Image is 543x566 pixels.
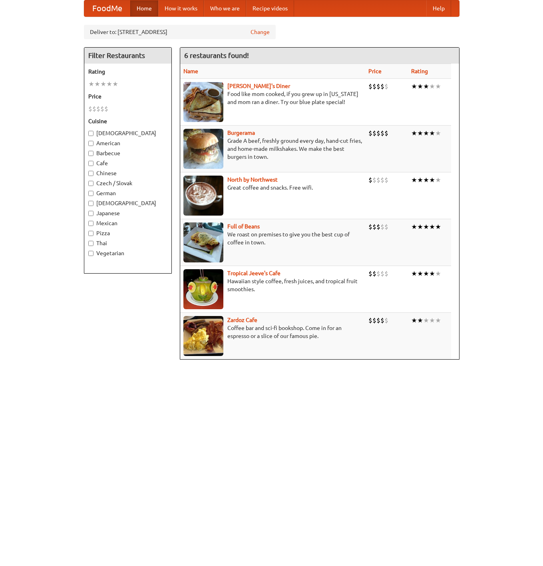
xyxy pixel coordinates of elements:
[88,131,93,136] input: [DEMOGRAPHIC_DATA]
[384,82,388,91] li: $
[88,68,167,76] h5: Rating
[227,223,260,230] a: Full of Beans
[130,0,158,16] a: Home
[183,82,223,122] img: sallys.jpg
[411,222,417,231] li: ★
[372,82,376,91] li: $
[88,211,93,216] input: Japanese
[411,316,417,325] li: ★
[100,104,104,113] li: $
[411,129,417,138] li: ★
[227,130,255,136] a: Burgerama
[96,104,100,113] li: $
[376,316,380,325] li: $
[429,129,435,138] li: ★
[183,277,362,293] p: Hawaiian style coffee, fresh juices, and tropical fruit smoothies.
[88,159,167,167] label: Cafe
[368,82,372,91] li: $
[429,82,435,91] li: ★
[84,25,276,39] div: Deliver to: [STREET_ADDRESS]
[423,129,429,138] li: ★
[372,129,376,138] li: $
[88,80,94,88] li: ★
[380,176,384,184] li: $
[183,129,223,169] img: burgerama.jpg
[423,82,429,91] li: ★
[417,129,423,138] li: ★
[183,68,198,74] a: Name
[88,92,167,100] h5: Price
[372,222,376,231] li: $
[88,239,167,247] label: Thai
[183,222,223,262] img: beans.jpg
[372,176,376,184] li: $
[88,219,167,227] label: Mexican
[417,316,423,325] li: ★
[227,83,290,89] b: [PERSON_NAME]'s Diner
[384,222,388,231] li: $
[376,269,380,278] li: $
[88,221,93,226] input: Mexican
[251,28,270,36] a: Change
[183,316,223,356] img: zardoz.jpg
[429,316,435,325] li: ★
[435,176,441,184] li: ★
[435,129,441,138] li: ★
[411,176,417,184] li: ★
[183,137,362,161] p: Grade A beef, freshly ground every day, hand-cut fries, and home-made milkshakes. We make the bes...
[88,117,167,125] h5: Cuisine
[88,241,93,246] input: Thai
[104,104,108,113] li: $
[158,0,204,16] a: How it works
[376,176,380,184] li: $
[94,80,100,88] li: ★
[183,269,223,309] img: jeeves.jpg
[426,0,451,16] a: Help
[88,189,167,197] label: German
[417,176,423,184] li: ★
[88,169,167,177] label: Chinese
[429,176,435,184] li: ★
[417,222,423,231] li: ★
[368,316,372,325] li: $
[88,191,93,196] input: German
[435,222,441,231] li: ★
[88,129,167,137] label: [DEMOGRAPHIC_DATA]
[411,82,417,91] li: ★
[384,269,388,278] li: $
[88,199,167,207] label: [DEMOGRAPHIC_DATA]
[384,129,388,138] li: $
[84,0,130,16] a: FoodMe
[183,230,362,246] p: We roast on premises to give you the best cup of coffee in town.
[423,222,429,231] li: ★
[380,222,384,231] li: $
[411,68,428,74] a: Rating
[84,48,171,64] h4: Filter Restaurants
[423,176,429,184] li: ★
[368,269,372,278] li: $
[227,317,257,323] a: Zardoz Cafe
[88,139,167,147] label: American
[100,80,106,88] li: ★
[183,90,362,106] p: Food like mom cooked, if you grew up in [US_STATE] and mom ran a diner. Try our blue plate special!
[417,82,423,91] li: ★
[183,324,362,340] p: Coffee bar and sci-fi bookshop. Come in for an espresso or a slice of our famous pie.
[376,129,380,138] li: $
[88,209,167,217] label: Japanese
[88,161,93,166] input: Cafe
[112,80,118,88] li: ★
[380,129,384,138] li: $
[88,171,93,176] input: Chinese
[435,269,441,278] li: ★
[429,222,435,231] li: ★
[88,231,93,236] input: Pizza
[372,269,376,278] li: $
[184,52,249,59] ng-pluralize: 6 restaurants found!
[88,181,93,186] input: Czech / Slovak
[246,0,294,16] a: Recipe videos
[372,316,376,325] li: $
[88,229,167,237] label: Pizza
[429,269,435,278] li: ★
[183,176,223,216] img: north.jpg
